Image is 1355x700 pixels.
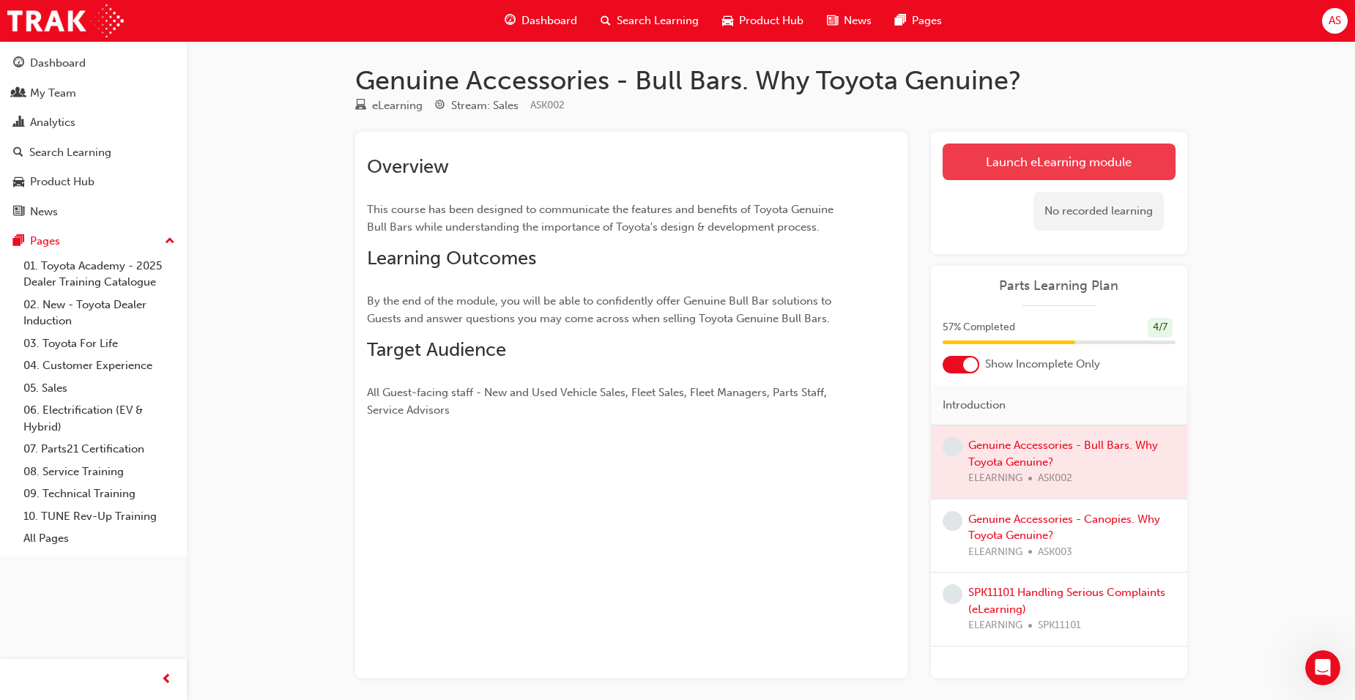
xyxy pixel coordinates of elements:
[13,176,24,189] span: car-icon
[18,461,181,483] a: 08. Service Training
[943,144,1176,180] a: Launch eLearning module
[1305,650,1340,685] iframe: Intercom live chat
[505,12,516,30] span: guage-icon
[367,294,834,325] span: By the end of the module, you will be able to confidently offer Genuine Bull Bar solutions to Gue...
[13,206,24,219] span: news-icon
[30,185,245,200] div: Send us a message
[355,100,366,113] span: learningResourceType_ELEARNING-icon
[722,12,733,30] span: car-icon
[18,527,181,550] a: All Pages
[18,483,181,505] a: 09. Technical Training
[30,85,76,102] div: My Team
[912,12,942,29] span: Pages
[367,247,536,269] span: Learning Outcomes
[434,100,445,113] span: target-icon
[30,233,60,250] div: Pages
[601,12,611,30] span: search-icon
[30,200,245,215] div: We typically reply in a few hours
[6,198,181,226] a: News
[6,168,181,196] a: Product Hub
[18,255,181,294] a: 01. Toyota Academy - 2025 Dealer Training Catalogue
[367,338,506,361] span: Target Audience
[7,4,124,37] img: Trak
[6,80,181,107] a: My Team
[6,228,181,255] button: Pages
[844,12,872,29] span: News
[943,278,1176,294] a: Parts Learning Plan
[355,64,1187,97] h1: Genuine Accessories - Bull Bars. Why Toyota Genuine?
[434,97,519,115] div: Stream
[13,87,24,100] span: people-icon
[1329,12,1341,29] span: AS
[1148,318,1173,338] div: 4 / 7
[367,155,449,178] span: Overview
[883,6,954,36] a: pages-iconPages
[18,438,181,461] a: 07. Parts21 Certification
[367,386,830,417] span: All Guest-facing staff - New and Used Vehicle Sales, Fleet Sales, Fleet Managers, Parts Staff, Se...
[18,332,181,355] a: 03. Toyota For Life
[1038,617,1081,634] span: SPK11101
[18,354,181,377] a: 04. Customer Experience
[815,6,883,36] a: news-iconNews
[15,172,278,228] div: Send us a messageWe typically reply in a few hours
[13,57,24,70] span: guage-icon
[451,97,519,114] div: Stream: Sales
[56,494,89,504] span: Home
[367,203,836,234] span: This course has been designed to communicate the features and benefits of Toyota Genuine Bull Bar...
[30,114,75,131] div: Analytics
[6,139,181,166] a: Search Learning
[617,12,699,29] span: Search Learning
[521,12,577,29] span: Dashboard
[18,505,181,528] a: 10. TUNE Rev-Up Training
[355,97,423,115] div: Type
[943,319,1015,336] span: 57 % Completed
[30,204,58,220] div: News
[943,397,1006,414] span: Introduction
[968,586,1165,616] a: SPK11101 Handling Serious Complaints (eLearning)
[29,28,103,51] img: logo
[589,6,710,36] a: search-iconSearch Learning
[1033,192,1164,231] div: No recorded learning
[18,377,181,400] a: 05. Sales
[6,109,181,136] a: Analytics
[372,97,423,114] div: eLearning
[943,584,962,604] span: learningRecordVerb_NONE-icon
[18,399,181,438] a: 06. Electrification (EV & Hybrid)
[6,50,181,77] a: Dashboard
[943,437,962,457] span: learningRecordVerb_NONE-icon
[827,12,838,30] span: news-icon
[30,174,94,190] div: Product Hub
[29,129,264,154] p: How can we help?
[710,6,815,36] a: car-iconProduct Hub
[1322,8,1348,34] button: AS
[13,146,23,160] span: search-icon
[530,99,565,111] span: Learning resource code
[493,6,589,36] a: guage-iconDashboard
[199,23,229,53] div: Profile image for Trak
[165,232,175,251] span: up-icon
[18,294,181,332] a: 02. New - Toyota Dealer Induction
[13,116,24,130] span: chart-icon
[29,144,111,161] div: Search Learning
[161,671,172,689] span: prev-icon
[895,12,906,30] span: pages-icon
[30,55,86,72] div: Dashboard
[29,104,264,129] p: Hi Angus 👋
[1038,544,1072,561] span: ASK003
[943,511,962,531] span: learningRecordVerb_NONE-icon
[985,356,1100,373] span: Show Incomplete Only
[6,47,181,228] button: DashboardMy TeamAnalyticsSearch LearningProduct HubNews
[968,544,1022,561] span: ELEARNING
[195,494,245,504] span: Messages
[13,235,24,248] span: pages-icon
[252,23,278,50] div: Close
[968,617,1022,634] span: ELEARNING
[146,457,293,515] button: Messages
[968,513,1160,543] a: Genuine Accessories - Canopies. Why Toyota Genuine?
[739,12,803,29] span: Product Hub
